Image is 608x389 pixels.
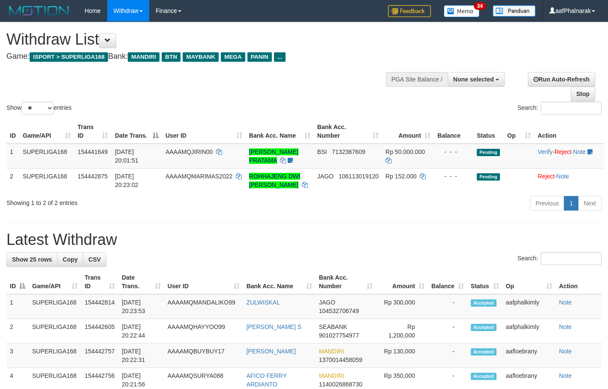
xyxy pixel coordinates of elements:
span: Copy 104532706749 to clipboard [319,308,359,314]
td: - [428,294,467,319]
label: Search: [518,252,602,265]
td: · · [534,144,604,169]
span: JAGO [317,173,334,180]
span: Pending [477,149,500,156]
th: Action [534,119,604,144]
td: aafphalkimly [503,319,556,344]
input: Search: [541,102,602,115]
h4: Game: Bank: [6,52,397,61]
span: BSI [317,148,327,155]
th: ID [6,119,19,144]
a: Reject [538,173,555,180]
td: AAAAMQMANDALIKO99 [164,294,243,319]
span: 154442875 [78,173,108,180]
span: AAAAMQMARIMAS2022 [166,173,232,180]
td: aafloebrany [503,344,556,368]
span: 154441649 [78,148,108,155]
th: Bank Acc. Number: activate to sort column ascending [314,119,382,144]
span: SEABANK [319,323,347,330]
td: Rp 300,000 [376,294,428,319]
a: Note [559,348,572,355]
h1: Withdraw List [6,31,397,48]
a: Previous [530,196,564,211]
a: [PERSON_NAME] PRATAMA [249,148,298,164]
a: Note [573,148,586,155]
th: Bank Acc. Name: activate to sort column ascending [246,119,314,144]
span: Copy [63,256,78,263]
td: 154442757 [81,344,118,368]
select: Showentries [21,102,54,115]
span: Accepted [471,324,497,331]
label: Show entries [6,102,72,115]
span: Accepted [471,299,497,307]
th: Trans ID: activate to sort column ascending [81,270,118,294]
td: · [534,168,604,193]
a: Verify [538,148,553,155]
th: Balance [434,119,473,144]
a: AFICO FERRY ARDIANTO [247,372,287,388]
span: ISPORT > SUPERLIGA168 [30,52,108,62]
input: Search: [541,252,602,265]
a: Stop [571,87,595,101]
th: Amount: activate to sort column ascending [376,270,428,294]
span: 34 [474,2,485,10]
span: Show 25 rows [12,256,52,263]
td: 154442814 [81,294,118,319]
span: JAGO [319,299,335,306]
th: Action [556,270,602,294]
td: 2 [6,319,29,344]
label: Search: [518,102,602,115]
div: Showing 1 to 2 of 2 entries [6,195,247,207]
a: 1 [564,196,578,211]
span: BTN [162,52,181,62]
div: - - - [437,172,470,181]
span: Copy 7132367609 to clipboard [332,148,365,155]
a: [PERSON_NAME] S [247,323,301,330]
td: SUPERLIGA168 [19,144,74,169]
div: - - - [437,148,470,156]
th: Trans ID: activate to sort column ascending [74,119,111,144]
span: CSV [88,256,101,263]
span: [DATE] 20:23:02 [115,173,138,188]
img: Button%20Memo.svg [444,5,480,17]
td: SUPERLIGA168 [29,319,81,344]
th: Bank Acc. Number: activate to sort column ascending [316,270,376,294]
th: Amount: activate to sort column ascending [382,119,434,144]
span: Copy 901027754977 to clipboard [319,332,359,339]
a: ZULWISKAL [247,299,280,306]
td: Rp 130,000 [376,344,428,368]
th: User ID: activate to sort column ascending [162,119,246,144]
td: Rp 1,200,000 [376,319,428,344]
td: 154442605 [81,319,118,344]
a: Note [559,372,572,379]
span: Pending [477,173,500,181]
span: Rp 152.000 [385,173,416,180]
span: MAYBANK [183,52,219,62]
a: Run Auto-Refresh [528,72,595,87]
a: Note [557,173,569,180]
span: AAAAMQJIRIN00 [166,148,213,155]
th: Game/API: activate to sort column ascending [29,270,81,294]
span: PANIN [247,52,272,62]
span: Accepted [471,348,497,356]
th: Balance: activate to sort column ascending [428,270,467,294]
img: panduan.png [493,5,536,17]
td: 3 [6,344,29,368]
a: Show 25 rows [6,252,57,267]
td: SUPERLIGA168 [29,344,81,368]
span: MANDIRI [319,372,344,379]
td: - [428,319,467,344]
span: Accepted [471,373,497,380]
th: Status [473,119,504,144]
button: None selected [448,72,505,87]
td: AAAAMQBUYBUY17 [164,344,243,368]
td: aafphalkimly [503,294,556,319]
span: MANDIRI [319,348,344,355]
span: [DATE] 20:01:51 [115,148,138,164]
a: CSV [83,252,106,267]
th: User ID: activate to sort column ascending [164,270,243,294]
span: MEGA [221,52,245,62]
a: Reject [554,148,572,155]
span: ... [274,52,286,62]
th: Date Trans.: activate to sort column ascending [118,270,164,294]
